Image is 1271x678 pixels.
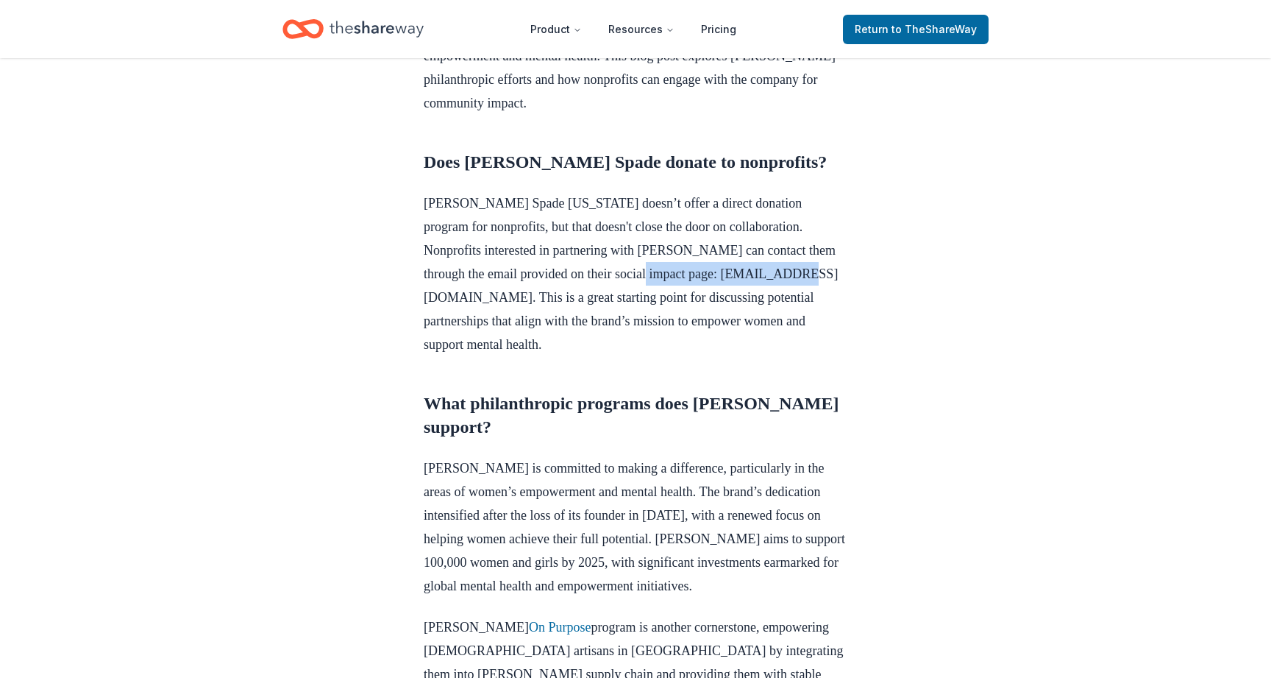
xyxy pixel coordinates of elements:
span: Return [855,21,977,38]
a: On Purpose [529,620,591,635]
h2: What philanthropic programs does [PERSON_NAME] support? [424,392,847,439]
h2: Does [PERSON_NAME] Spade donate to nonprofits? [424,150,847,174]
a: Returnto TheShareWay [843,15,989,44]
button: Product [519,15,594,44]
p: [PERSON_NAME] is committed to making a difference, particularly in the areas of women’s empowerme... [424,456,847,598]
nav: Main [519,12,748,46]
button: Resources [597,15,686,44]
span: to TheShareWay [891,23,977,35]
p: [PERSON_NAME] Spade [US_STATE] doesn’t offer a direct donation program for nonprofits, but that d... [424,191,847,356]
a: Home [282,12,424,46]
a: Pricing [689,15,748,44]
